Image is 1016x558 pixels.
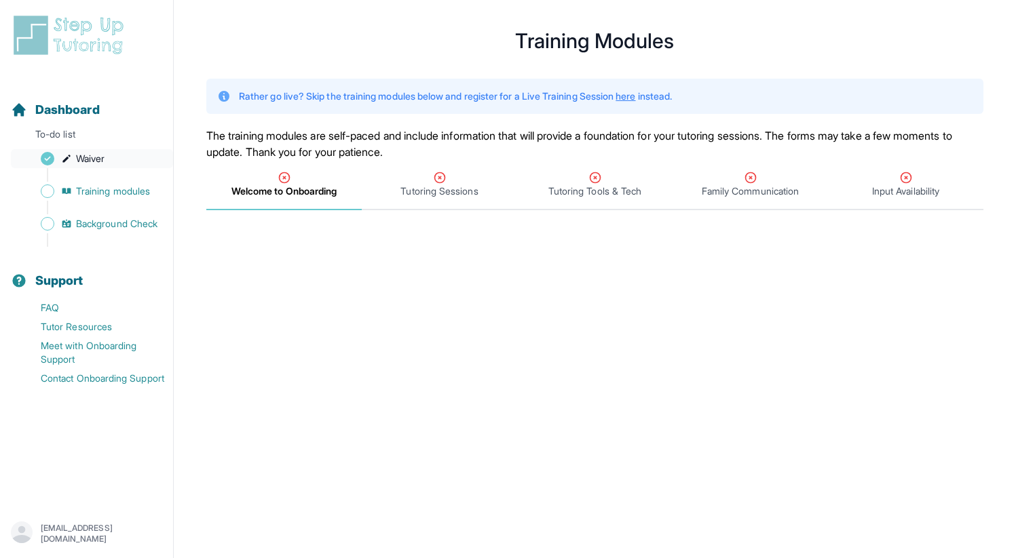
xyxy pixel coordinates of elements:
[5,250,168,296] button: Support
[11,336,173,369] a: Meet with Onboarding Support
[11,14,132,57] img: logo
[702,184,799,198] span: Family Communication
[231,184,337,198] span: Welcome to Onboarding
[35,271,83,290] span: Support
[35,100,100,119] span: Dashboard
[239,89,672,103] p: Rather go live? Skip the training modules below and register for a Live Training Session instead.
[11,214,173,233] a: Background Check
[5,79,168,125] button: Dashboard
[11,317,173,336] a: Tutor Resources
[548,184,641,198] span: Tutoring Tools & Tech
[11,298,173,317] a: FAQ
[76,217,157,231] span: Background Check
[206,127,983,160] p: The training modules are self-paced and include information that will provide a foundation for yo...
[5,127,168,146] p: To-do list
[41,523,162,544] p: [EMAIL_ADDRESS][DOMAIN_NAME]
[11,100,100,119] a: Dashboard
[400,184,478,198] span: Tutoring Sessions
[616,90,635,102] a: here
[206,33,983,49] h1: Training Modules
[76,152,105,165] span: Waiver
[206,160,983,210] nav: Tabs
[872,184,939,198] span: Input Availability
[11,182,173,201] a: Training modules
[11,369,173,388] a: Contact Onboarding Support
[11,149,173,168] a: Waiver
[76,184,150,198] span: Training modules
[11,521,162,546] button: [EMAIL_ADDRESS][DOMAIN_NAME]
